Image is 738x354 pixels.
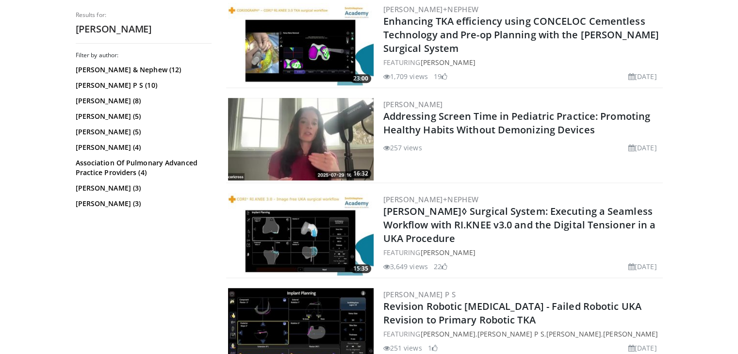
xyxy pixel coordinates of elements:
li: [DATE] [628,343,657,353]
img: cad15a82-7a4e-4d99-8f10-ac9ee335d8e8.300x170_q85_crop-smart_upscale.jpg [228,3,374,85]
span: 16:32 [350,169,371,178]
a: [PERSON_NAME] (8) [76,96,209,106]
li: [DATE] [628,143,657,153]
img: 14ee52a0-de15-43ad-941c-688fe12d35c1.300x170_q85_crop-smart_upscale.jpg [228,98,374,180]
a: [PERSON_NAME] (5) [76,112,209,121]
a: [PERSON_NAME]+Nephew [383,194,479,204]
a: 16:32 [228,98,374,180]
li: 257 views [383,143,422,153]
li: 19 [434,71,447,81]
a: Revision Robotic [MEDICAL_DATA] - Failed Robotic UKA Revision to Primary Robotic TKA [383,300,641,326]
span: 23:00 [350,74,371,83]
a: [PERSON_NAME] & Nephew (12) [76,65,209,75]
a: [PERSON_NAME] [383,99,443,109]
li: [DATE] [628,261,657,272]
img: 50c97ff3-26b0-43aa-adeb-5f1249a916fc.300x170_q85_crop-smart_upscale.jpg [228,193,374,275]
li: 3,649 views [383,261,428,272]
a: [PERSON_NAME]+Nephew [383,4,479,14]
li: 1 [428,343,438,353]
a: Association Of Pulmonary Advanced Practice Providers (4) [76,158,209,177]
span: 15:35 [350,264,371,273]
h2: [PERSON_NAME] [76,23,212,35]
a: Addressing Screen Time in Pediatric Practice: Promoting Healthy Habits Without Demonizing Devices [383,110,651,136]
li: 251 views [383,343,422,353]
a: [PERSON_NAME] P S [477,329,544,338]
a: 15:35 [228,193,374,275]
a: Enhancing TKA efficiency using CONCELOC Cementless Technology and Pre-op Planning with the [PERSO... [383,15,659,55]
li: [DATE] [628,71,657,81]
h3: Filter by author: [76,51,212,59]
a: [PERSON_NAME] [420,329,475,338]
p: Results for: [76,11,212,19]
a: [PERSON_NAME] [603,329,658,338]
a: 23:00 [228,3,374,85]
div: FEATURING , , , [383,329,661,339]
a: [PERSON_NAME] P S (10) [76,80,209,90]
div: FEATURING [383,247,661,257]
a: [PERSON_NAME] [420,248,475,257]
li: 22 [434,261,447,272]
li: 1,709 views [383,71,428,81]
a: [PERSON_NAME] (5) [76,127,209,137]
a: [PERSON_NAME] (3) [76,183,209,193]
a: [PERSON_NAME] (4) [76,143,209,152]
a: [PERSON_NAME] P S [383,290,456,299]
div: FEATURING [383,57,661,67]
a: [PERSON_NAME] [546,329,601,338]
a: [PERSON_NAME] (3) [76,199,209,209]
a: [PERSON_NAME] [420,58,475,67]
a: [PERSON_NAME]◊ Surgical System: Executing a Seamless Workflow with RI.KNEE v3.0 and the Digital T... [383,205,656,245]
